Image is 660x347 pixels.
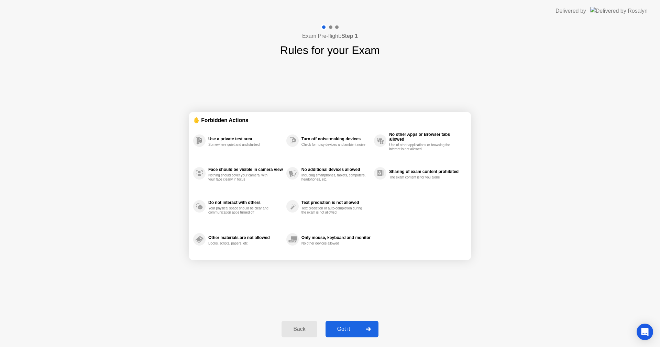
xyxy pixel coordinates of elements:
[301,241,366,246] div: No other devices allowed
[193,116,467,124] div: ✋ Forbidden Actions
[326,321,378,337] button: Got it
[301,137,371,141] div: Turn off noise-making devices
[555,7,586,15] div: Delivered by
[389,132,463,142] div: No other Apps or Browser tabs allowed
[302,32,358,40] h4: Exam Pre-flight:
[301,206,366,215] div: Text prediction or auto-completion during the exam is not allowed
[282,321,317,337] button: Back
[208,206,273,215] div: Your physical space should be clear and communication apps turned off
[389,175,454,180] div: The exam content is for you alone
[389,143,454,151] div: Use of other applications or browsing the internet is not allowed
[301,173,366,182] div: Including smartphones, tablets, computers, headphones, etc.
[284,326,315,332] div: Back
[280,42,380,58] h1: Rules for your Exam
[208,200,283,205] div: Do not interact with others
[389,169,463,174] div: Sharing of exam content prohibited
[590,7,648,15] img: Delivered by Rosalyn
[208,167,283,172] div: Face should be visible in camera view
[208,235,283,240] div: Other materials are not allowed
[328,326,360,332] div: Got it
[208,137,283,141] div: Use a private test area
[637,324,653,340] div: Open Intercom Messenger
[301,143,366,147] div: Check for noisy devices and ambient noise
[341,33,358,39] b: Step 1
[208,143,273,147] div: Somewhere quiet and undisturbed
[301,200,371,205] div: Text prediction is not allowed
[301,167,371,172] div: No additional devices allowed
[301,235,371,240] div: Only mouse, keyboard and monitor
[208,173,273,182] div: Nothing should cover your camera, with your face clearly in focus
[208,241,273,246] div: Books, scripts, papers, etc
